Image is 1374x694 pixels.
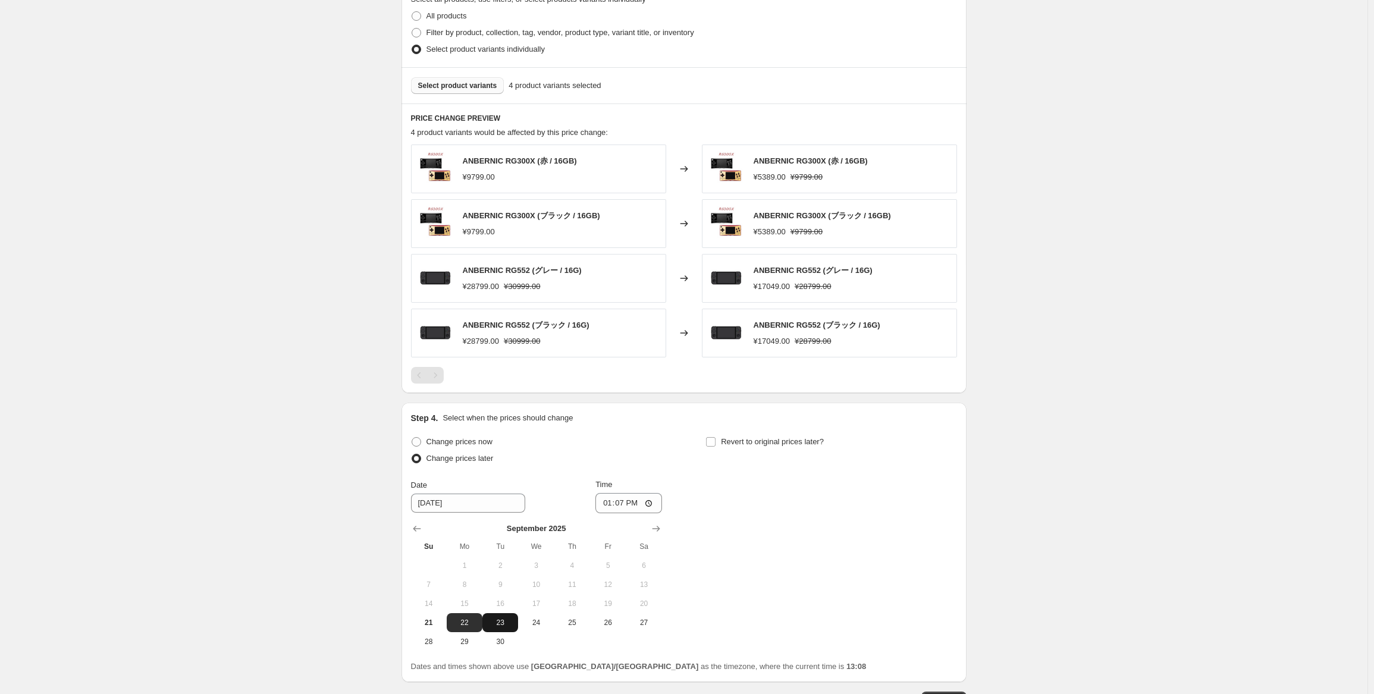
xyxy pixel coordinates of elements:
strike: ¥30999.00 [504,335,540,347]
input: 12:00 [595,493,662,513]
span: 20 [630,599,657,608]
span: ANBERNIC RG300X (赤 / 16GB) [463,156,577,165]
div: ¥28799.00 [463,281,499,293]
button: Monday September 15 2025 [447,594,482,613]
button: Saturday September 27 2025 [626,613,661,632]
span: 13 [630,580,657,589]
span: 3 [523,561,549,570]
span: 19 [595,599,621,608]
span: 14 [416,599,442,608]
span: ANBERNIC RG300X (赤 / 16GB) [754,156,868,165]
button: Wednesday September 3 2025 [518,556,554,575]
span: 2 [487,561,513,570]
span: 24 [523,618,549,627]
button: Tuesday September 2 2025 [482,556,518,575]
button: Friday September 19 2025 [590,594,626,613]
span: 26 [595,618,621,627]
span: 25 [559,618,585,627]
img: a63c7662ed196a467a0888cb1f6c4686_80x.png [708,206,744,241]
strike: ¥9799.00 [790,171,823,183]
img: a63c7662ed196a467a0888cb1f6c4686_80x.png [708,151,744,187]
span: Select product variants individually [426,45,545,54]
input: 9/21/2025 [411,494,525,513]
span: 15 [451,599,478,608]
th: Sunday [411,537,447,556]
span: ANBERNIC RG552 (ブラック / 16G) [463,321,589,329]
div: ¥5389.00 [754,171,786,183]
div: ¥17049.00 [754,281,790,293]
strike: ¥30999.00 [504,281,540,293]
div: ¥17049.00 [754,335,790,347]
button: Show next month, October 2025 [648,520,664,537]
span: 4 [559,561,585,570]
span: Mo [451,542,478,551]
button: Today Sunday September 21 2025 [411,613,447,632]
div: ¥5389.00 [754,226,786,238]
th: Tuesday [482,537,518,556]
span: Dates and times shown above use as the timezone, where the current time is [411,662,867,671]
button: Saturday September 13 2025 [626,575,661,594]
strike: ¥28799.00 [795,281,831,293]
span: 23 [487,618,513,627]
button: Sunday September 28 2025 [411,632,447,651]
img: a63c7662ed196a467a0888cb1f6c4686_80x.png [418,151,453,187]
th: Friday [590,537,626,556]
img: 1711612371369_80x.png [708,315,744,351]
button: Monday September 22 2025 [447,613,482,632]
span: Date [411,481,427,489]
span: Change prices now [426,437,492,446]
nav: Pagination [411,367,444,384]
span: Tu [487,542,513,551]
th: Thursday [554,537,590,556]
img: 1711612371369_80x.png [418,260,453,296]
span: Fr [595,542,621,551]
button: Friday September 5 2025 [590,556,626,575]
div: ¥28799.00 [463,335,499,347]
span: 9 [487,580,513,589]
h6: PRICE CHANGE PREVIEW [411,114,957,123]
span: ANBERNIC RG300X (ブラック / 16GB) [463,211,600,220]
span: ANBERNIC RG552 (グレー / 16G) [754,266,873,275]
span: Sa [630,542,657,551]
span: Su [416,542,442,551]
th: Monday [447,537,482,556]
span: 12 [595,580,621,589]
button: Select product variants [411,77,504,94]
button: Wednesday September 10 2025 [518,575,554,594]
span: 8 [451,580,478,589]
span: 16 [487,599,513,608]
span: Revert to original prices later? [721,437,824,446]
span: 4 product variants would be affected by this price change: [411,128,608,137]
span: ANBERNIC RG552 (グレー / 16G) [463,266,582,275]
span: 29 [451,637,478,646]
img: a63c7662ed196a467a0888cb1f6c4686_80x.png [418,206,453,241]
button: Wednesday September 17 2025 [518,594,554,613]
button: Friday September 12 2025 [590,575,626,594]
button: Saturday September 6 2025 [626,556,661,575]
span: ANBERNIC RG552 (ブラック / 16G) [754,321,880,329]
span: 28 [416,637,442,646]
span: 4 product variants selected [509,80,601,92]
th: Saturday [626,537,661,556]
button: Monday September 8 2025 [447,575,482,594]
button: Monday September 1 2025 [447,556,482,575]
button: Thursday September 11 2025 [554,575,590,594]
strike: ¥28799.00 [795,335,831,347]
button: Friday September 26 2025 [590,613,626,632]
button: Thursday September 4 2025 [554,556,590,575]
span: 10 [523,580,549,589]
b: 13:08 [846,662,866,671]
strike: ¥9799.00 [790,226,823,238]
span: 18 [559,599,585,608]
th: Wednesday [518,537,554,556]
span: 7 [416,580,442,589]
span: 27 [630,618,657,627]
span: 11 [559,580,585,589]
button: Wednesday September 24 2025 [518,613,554,632]
h2: Step 4. [411,412,438,424]
span: We [523,542,549,551]
span: All products [426,11,467,20]
span: Time [595,480,612,489]
button: Sunday September 14 2025 [411,594,447,613]
button: Monday September 29 2025 [447,632,482,651]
